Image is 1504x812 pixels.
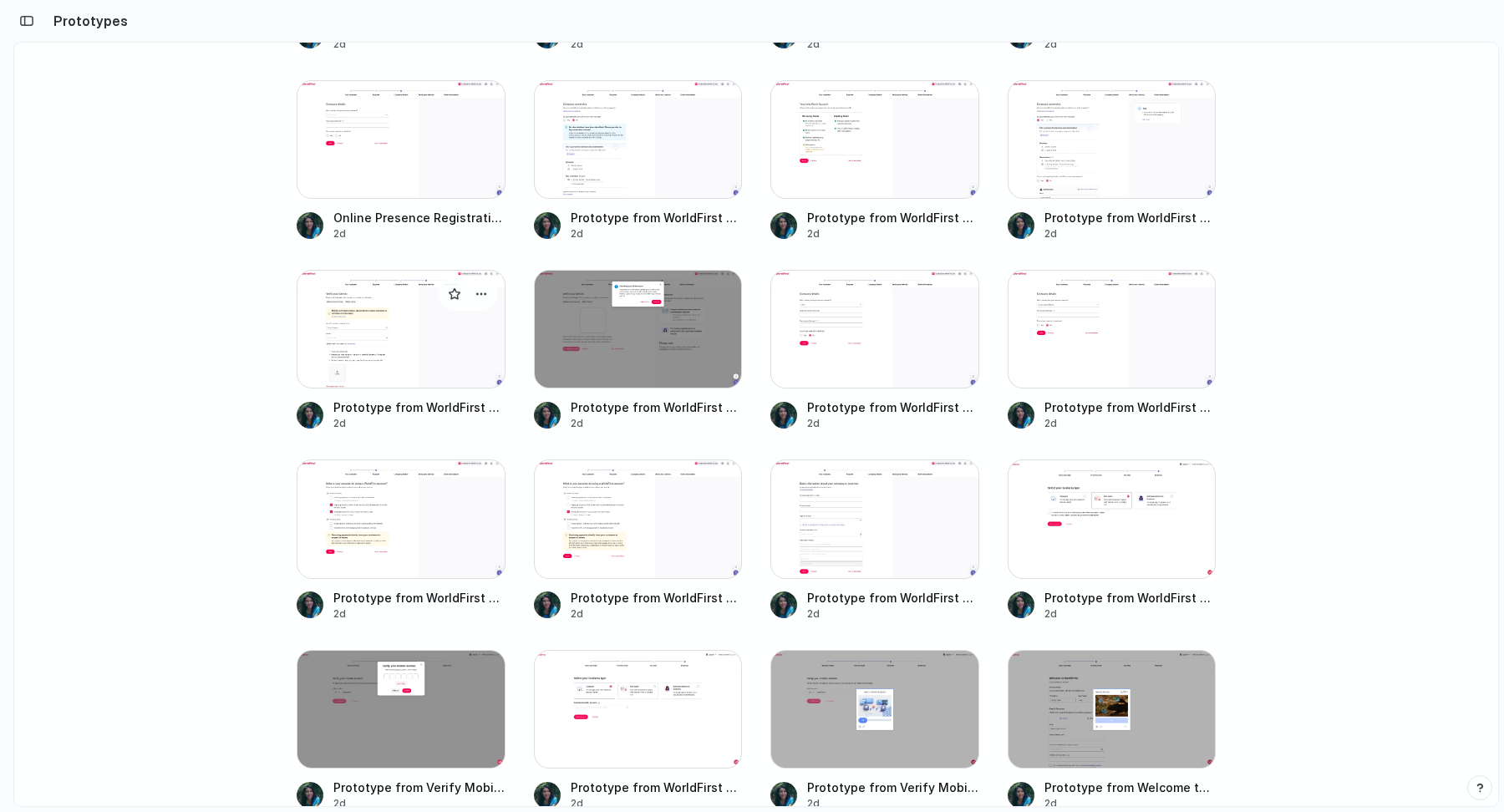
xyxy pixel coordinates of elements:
[1008,80,1217,241] a: Prototype from WorldFirst Registration v22Prototype from WorldFirst Registration v222d
[333,416,506,431] div: 2d
[1044,796,1217,811] div: 2d
[1044,416,1217,431] div: 2d
[571,606,743,622] div: 2d
[571,398,743,416] span: Prototype from WorldFirst Registration
[1044,589,1217,606] span: Prototype from WorldFirst Registration
[297,270,506,431] a: Prototype from WorldFirst Registration v19Prototype from WorldFirst Registration v192d
[571,589,743,606] span: Prototype from WorldFirst Registration v9
[807,589,979,606] span: Prototype from WorldFirst Registration v4
[297,459,506,621] a: Prototype from WorldFirst Registration v10Prototype from WorldFirst Registration v102d
[1044,779,1217,796] span: Prototype from Welcome to WorldFirst
[807,779,979,796] span: Prototype from Verify Mobile Number
[297,650,506,811] a: Prototype from Verify Mobile NumberPrototype from Verify Mobile Number2d
[807,796,979,811] div: 2d
[770,270,979,431] a: Prototype from WorldFirst Registration v17Prototype from WorldFirst Registration v172d
[770,650,979,811] a: Prototype from Verify Mobile NumberPrototype from Verify Mobile Number2d
[1044,398,1217,416] span: Prototype from WorldFirst Registration v16
[534,650,743,811] a: Prototype from WorldFirst RegistrationPrototype from WorldFirst Registration2d
[571,226,743,241] div: 2d
[770,459,979,621] a: Prototype from WorldFirst Registration v4Prototype from WorldFirst Registration v42d
[571,37,743,52] div: 2d
[1044,606,1217,622] div: 2d
[1044,226,1217,241] div: 2d
[333,589,506,606] span: Prototype from WorldFirst Registration v10
[1008,459,1217,621] a: Prototype from WorldFirst RegistrationPrototype from WorldFirst Registration2d
[807,37,979,52] div: 2d
[534,459,743,621] a: Prototype from WorldFirst Registration v9Prototype from WorldFirst Registration v92d
[333,796,506,811] div: 2d
[333,606,506,622] div: 2d
[807,416,979,431] div: 2d
[807,209,979,226] span: Prototype from WorldFirst Registration v24
[47,11,128,31] h2: Prototypes
[333,398,506,416] span: Prototype from WorldFirst Registration v19
[807,606,979,622] div: 2d
[534,270,743,431] a: Prototype from WorldFirst RegistrationPrototype from WorldFirst Registration2d
[297,80,506,241] a: Online Presence Registration InterfaceOnline Presence Registration Interface2d
[807,398,979,416] span: Prototype from WorldFirst Registration v17
[1044,37,1217,52] div: 2d
[333,226,506,241] div: 2d
[1008,650,1217,811] a: Prototype from Welcome to WorldFirstPrototype from Welcome to WorldFirst2d
[571,416,743,431] div: 2d
[571,209,743,226] span: Prototype from WorldFirst Registration v23
[333,209,506,226] span: Online Presence Registration Interface
[333,37,506,52] div: 2d
[1008,270,1217,431] a: Prototype from WorldFirst Registration v16Prototype from WorldFirst Registration v162d
[807,226,979,241] div: 2d
[333,779,506,796] span: Prototype from Verify Mobile Number
[1044,209,1217,226] span: Prototype from WorldFirst Registration v22
[571,779,743,796] span: Prototype from WorldFirst Registration
[571,796,743,811] div: 2d
[770,80,979,241] a: Prototype from WorldFirst Registration v24Prototype from WorldFirst Registration v242d
[534,80,743,241] a: Prototype from WorldFirst Registration v23Prototype from WorldFirst Registration v232d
